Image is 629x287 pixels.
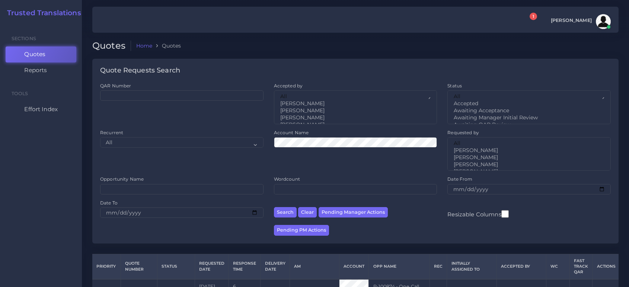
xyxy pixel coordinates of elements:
[100,129,123,136] label: Recurrent
[447,209,508,219] label: Resizable Columns
[92,254,121,279] th: Priority
[501,209,509,219] input: Resizable Columns
[6,101,76,117] a: Effort Index
[453,114,603,121] option: Awaiting Manager Initial Review
[12,36,36,41] span: Sections
[274,207,297,218] button: Search
[280,121,429,128] option: [PERSON_NAME]
[453,107,603,114] option: Awaiting Acceptance
[100,83,131,89] label: QAR Number
[453,140,605,147] option: All
[339,254,368,279] th: Account
[24,50,45,58] span: Quotes
[547,14,613,29] a: [PERSON_NAME]avatar
[453,93,603,100] option: All
[280,107,429,114] option: [PERSON_NAME]
[453,168,605,175] option: [PERSON_NAME]
[121,254,157,279] th: Quote Number
[319,207,388,218] button: Pending Manager Actions
[280,93,429,100] option: All
[369,254,430,279] th: Opp Name
[569,254,592,279] th: Fast Track QAR
[546,254,569,279] th: WC
[280,100,429,107] option: [PERSON_NAME]
[24,105,58,113] span: Effort Index
[100,67,180,75] h4: Quote Requests Search
[157,254,195,279] th: Status
[274,129,309,136] label: Account Name
[100,176,144,182] label: Opportunity Name
[274,83,303,89] label: Accepted by
[280,114,429,121] option: [PERSON_NAME]
[453,147,605,154] option: [PERSON_NAME]
[447,254,497,279] th: Initially Assigned to
[447,83,462,89] label: Status
[551,18,592,23] span: [PERSON_NAME]
[2,9,81,17] a: Trusted Translations
[523,17,536,27] a: 1
[447,176,472,182] label: Date From
[12,91,28,96] span: Tools
[298,207,317,218] button: Clear
[6,62,76,78] a: Reports
[229,254,261,279] th: Response Time
[453,100,603,107] option: Accepted
[261,254,290,279] th: Delivery Date
[274,225,329,236] button: Pending PM Actions
[152,42,181,49] li: Quotes
[453,161,605,168] option: [PERSON_NAME]
[530,13,537,20] span: 1
[453,121,603,128] option: Awaiting QAR Review
[136,42,153,49] a: Home
[453,154,605,161] option: [PERSON_NAME]
[92,41,131,51] h2: Quotes
[274,176,300,182] label: Wordcount
[447,129,479,136] label: Requested by
[195,254,229,279] th: Requested Date
[290,254,339,279] th: AM
[430,254,447,279] th: REC
[24,66,47,74] span: Reports
[497,254,546,279] th: Accepted by
[100,200,118,206] label: Date To
[6,46,76,62] a: Quotes
[596,14,611,29] img: avatar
